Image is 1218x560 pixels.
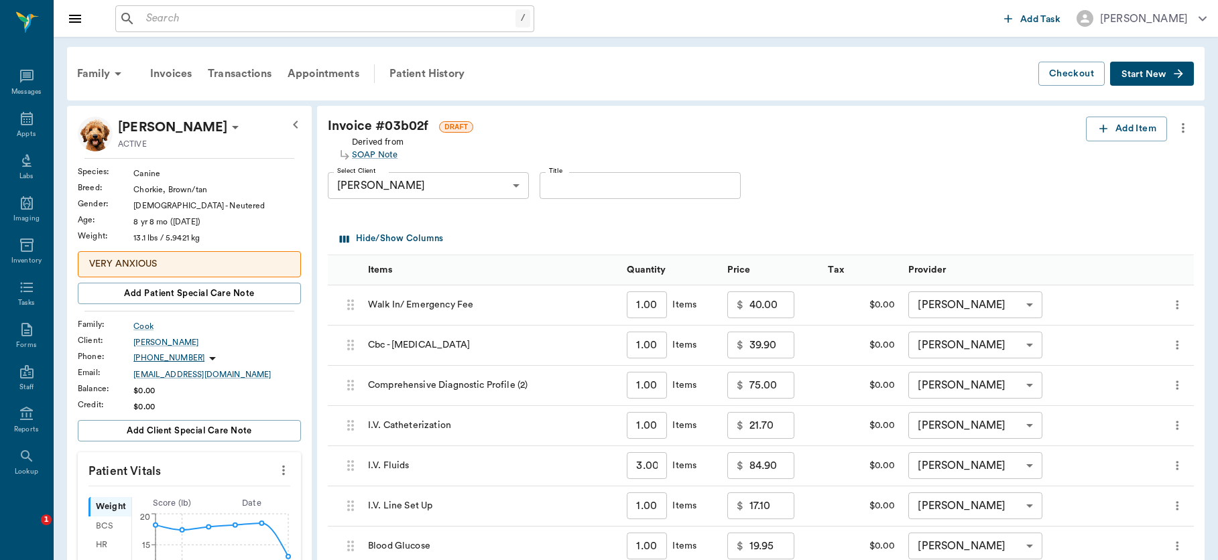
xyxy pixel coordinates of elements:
[749,412,795,439] input: 0.00
[908,332,1042,358] div: [PERSON_NAME]
[142,58,200,90] div: Invoices
[667,459,696,472] div: Items
[41,514,52,525] span: 1
[821,366,902,406] div: $0.00
[133,232,301,244] div: 13.1 lbs / 5.9421 kg
[133,216,301,228] div: 8 yr 8 mo ([DATE])
[133,384,301,397] div: $0.00
[727,251,750,289] div: Price
[200,58,280,90] a: Transactions
[19,171,34,182] div: Labs
[337,166,375,176] label: Select Client
[828,251,843,289] div: Tax
[737,498,743,514] p: $
[133,336,301,348] div: [PERSON_NAME]
[667,378,696,392] div: Items
[1167,293,1187,316] button: more
[132,497,212,510] div: Score ( lb )
[78,165,133,178] div: Species :
[440,122,473,132] span: DRAFT
[124,286,254,301] span: Add patient Special Care Note
[908,492,1042,519] div: [PERSON_NAME]
[212,497,292,510] div: Date
[627,251,666,289] div: Quantity
[78,366,133,378] div: Email :
[721,255,821,285] div: Price
[133,184,301,196] div: Chorkie, Brown/tan
[88,516,131,536] div: BCS
[11,256,42,266] div: Inventory
[821,446,902,486] div: $0.00
[352,149,404,161] a: SOAP Note
[821,326,902,366] div: $0.00
[667,298,696,311] div: Items
[1066,6,1217,31] button: [PERSON_NAME]
[140,513,150,521] tspan: 20
[142,541,150,549] tspan: 15
[667,338,696,352] div: Items
[1167,494,1187,517] button: more
[78,182,133,194] div: Breed :
[749,492,795,519] input: 0.00
[749,452,795,479] input: 0.00
[118,117,227,138] div: Teddy Cook
[667,499,696,512] div: Items
[88,536,131,555] div: HR
[118,138,147,150] p: ACTIVE
[749,291,795,318] input: 0.00
[141,9,515,28] input: Search
[381,58,473,90] a: Patient History
[69,58,134,90] div: Family
[549,166,562,176] label: Title
[133,200,301,212] div: [DEMOGRAPHIC_DATA] - Neutered
[328,117,1086,136] div: Invoice # 03b02f
[78,452,301,486] p: Patient Vitals
[1167,414,1187,437] button: more
[620,255,721,285] div: Quantity
[1167,334,1187,356] button: more
[337,228,446,249] button: Select columns
[821,285,902,326] div: $0.00
[908,412,1042,439] div: [PERSON_NAME]
[737,337,743,353] p: $
[667,539,696,553] div: Items
[13,214,40,224] div: Imaging
[361,406,620,446] div: I.V. Catheterization
[89,257,290,271] p: VERY ANXIOUS
[133,167,301,180] div: Canine
[127,423,252,438] span: Add client Special Care Note
[78,198,133,210] div: Gender :
[902,255,1160,285] div: Provider
[78,117,113,151] img: Profile Image
[78,382,133,395] div: Balance :
[62,5,88,32] button: Close drawer
[749,332,795,358] input: 0.00
[273,459,294,482] button: more
[908,372,1042,399] div: [PERSON_NAME]
[667,419,696,432] div: Items
[361,446,620,486] div: I.V. Fluids
[361,486,620,527] div: I.V. Line Set Up
[78,283,301,304] button: Add patient Special Care Note
[821,255,902,285] div: Tax
[1100,11,1188,27] div: [PERSON_NAME]
[15,467,38,477] div: Lookup
[133,368,301,380] a: [EMAIL_ADDRESS][DOMAIN_NAME]
[749,533,795,559] input: 0.00
[1110,62,1194,86] button: Start New
[78,318,133,330] div: Family :
[78,420,301,441] button: Add client Special Care Note
[133,401,301,413] div: $0.00
[821,486,902,527] div: $0.00
[737,538,743,554] p: $
[280,58,367,90] a: Appointments
[133,320,301,332] div: Cook
[737,458,743,474] p: $
[737,377,743,393] p: $
[78,214,133,226] div: Age :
